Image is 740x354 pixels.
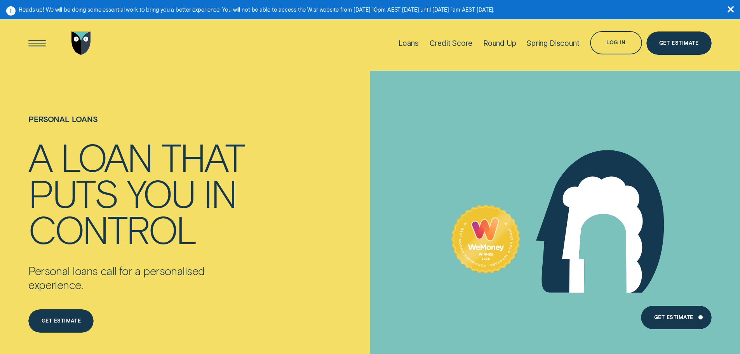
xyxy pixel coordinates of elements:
div: control [28,211,196,247]
button: Open Menu [26,31,49,55]
div: that [161,138,244,174]
a: Go to home page [70,17,93,69]
button: Log in [590,31,642,54]
div: puts [28,174,117,211]
a: Get Estimate [646,31,712,55]
a: Credit Score [430,17,473,69]
h1: Personal loans [28,115,253,138]
h4: A loan that puts you in control [28,138,253,247]
div: in [204,174,236,211]
p: Personal loans call for a personalised experience. [28,264,253,292]
div: Loans [399,39,419,48]
a: Spring Discount [527,17,579,69]
div: Round Up [483,39,516,48]
a: Get Estimate [641,306,711,329]
a: Round Up [483,17,516,69]
div: you [127,174,195,211]
div: Spring Discount [527,39,579,48]
div: loan [61,138,152,174]
a: Loans [399,17,419,69]
div: A [28,138,52,174]
div: Credit Score [430,39,473,48]
a: Get estimate [28,309,94,333]
img: Wisr [71,31,91,55]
